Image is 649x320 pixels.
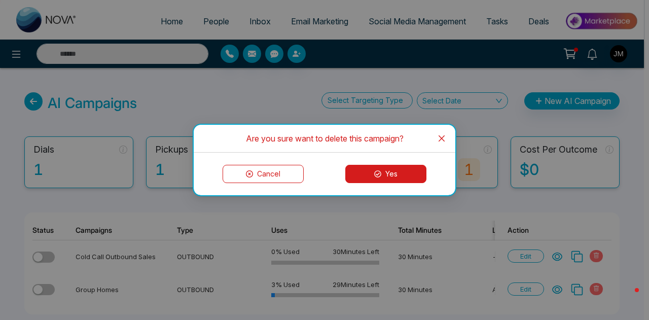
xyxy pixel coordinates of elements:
div: Are you sure want to delete this campaign? [206,133,443,144]
button: Close [428,125,455,152]
button: Yes [345,165,426,183]
iframe: Intercom live chat [615,286,639,310]
span: close [438,134,446,143]
button: Cancel [223,165,304,183]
